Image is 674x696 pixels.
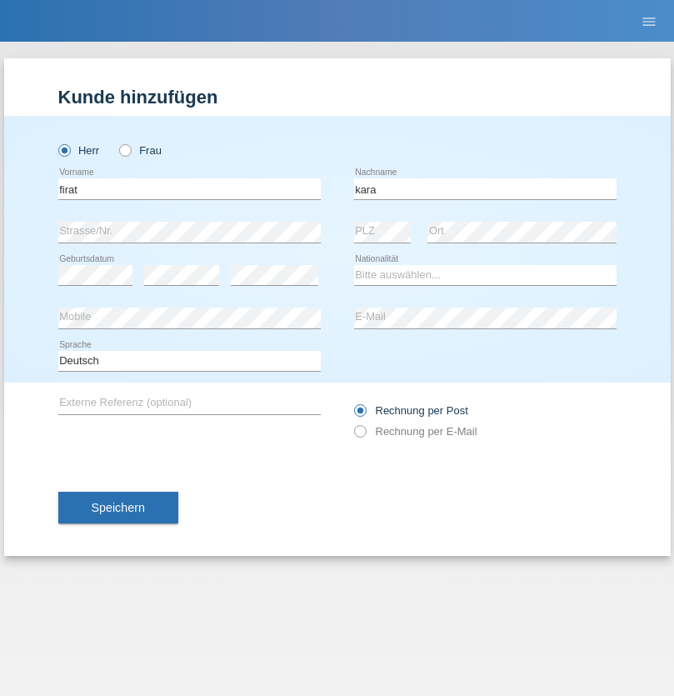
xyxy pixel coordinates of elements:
[354,425,365,446] input: Rechnung per E-Mail
[92,501,145,514] span: Speichern
[354,425,477,438] label: Rechnung per E-Mail
[632,16,666,26] a: menu
[354,404,468,417] label: Rechnung per Post
[119,144,162,157] label: Frau
[119,144,130,155] input: Frau
[58,492,178,523] button: Speichern
[641,13,657,30] i: menu
[58,87,617,108] h1: Kunde hinzufügen
[58,144,69,155] input: Herr
[58,144,100,157] label: Herr
[354,404,365,425] input: Rechnung per Post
